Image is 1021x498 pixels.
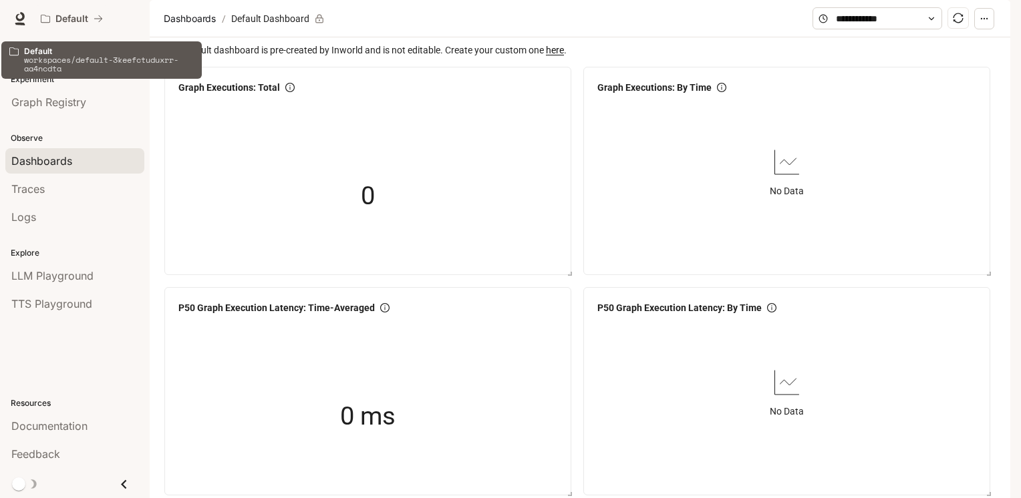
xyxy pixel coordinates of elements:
p: workspaces/default-3keefctuduxrr-aa4ncdta [24,55,194,73]
span: info-circle [380,303,390,312]
span: P50 Graph Execution Latency: By Time [597,300,762,315]
span: info-circle [767,303,776,312]
span: Dashboards [164,11,216,27]
span: info-circle [285,83,295,92]
span: Graph Executions: By Time [597,80,712,95]
span: info-circle [717,83,726,92]
span: 0 [361,176,375,216]
a: here [546,45,564,55]
p: Default [24,47,194,55]
span: 0 ms [340,396,396,436]
p: Default [55,13,88,25]
span: P50 Graph Execution Latency: Time-Averaged [178,300,375,315]
span: This default dashboard is pre-created by Inworld and is not editable. Create your custom one . [163,43,1000,57]
article: No Data [770,184,804,198]
span: Graph Executions: Total [178,80,280,95]
span: / [222,11,226,26]
button: Dashboards [160,11,219,27]
span: sync [953,13,964,23]
article: No Data [770,404,804,419]
button: All workspaces [35,5,109,32]
article: Default Dashboard [229,6,312,31]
